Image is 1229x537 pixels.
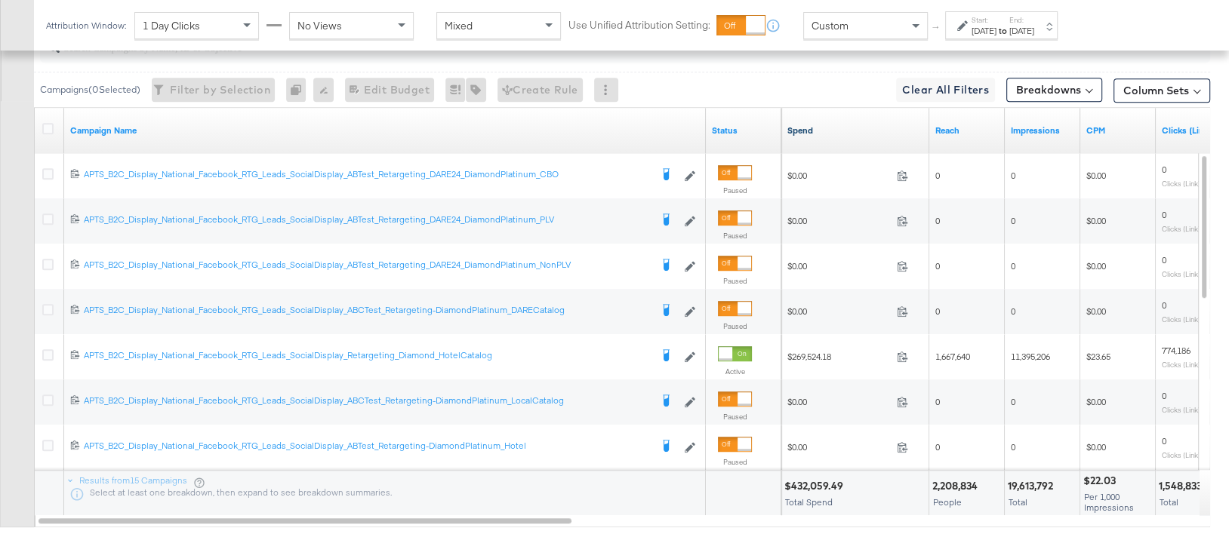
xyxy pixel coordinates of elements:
[1086,124,1150,137] a: The average cost you've paid to have 1,000 impressions of your ad.
[84,304,650,316] div: APTS_B2C_Display_National_Facebook_RTG_Leads_SocialDisplay_ABCTest_Retargeting-DiamondPlatinum_DA...
[1162,179,1200,188] sub: Clicks (Link)
[718,367,752,376] label: Active
[787,170,891,181] span: $0.00
[1011,260,1015,272] span: 0
[1009,496,1027,508] span: Total
[1011,441,1015,453] span: 0
[1162,269,1200,278] sub: Clicks (Link)
[1162,390,1166,401] span: 0
[935,396,940,407] span: 0
[787,215,891,226] span: $0.00
[84,168,650,183] a: APTS_B2C_Display_National_Facebook_RTG_Leads_SocialDisplay_ABTest_Retargeting_DARE24_DiamondPlati...
[445,19,473,32] span: Mixed
[718,231,752,241] label: Paused
[996,25,1009,36] strong: to
[1086,305,1106,317] span: $0.00
[1162,299,1166,311] span: 0
[935,170,940,181] span: 0
[84,259,650,271] div: APTS_B2C_Display_National_Facebook_RTG_Leads_SocialDisplay_ABTest_Retargeting_DARE24_DiamondPlati...
[84,394,650,407] div: APTS_B2C_Display_National_Facebook_RTG_Leads_SocialDisplay_ABCTest_Retargeting-DiamondPlatinum_Lo...
[84,213,650,226] div: APTS_B2C_Display_National_Facebook_RTG_Leads_SocialDisplay_ABTest_Retargeting_DARE24_DiamondPlati...
[718,457,752,467] label: Paused
[1011,305,1015,317] span: 0
[787,351,891,362] span: $269,524.18
[1008,479,1058,493] div: 19,613,792
[1159,479,1206,493] div: 1,548,833
[787,396,891,407] span: $0.00
[84,304,650,319] a: APTS_B2C_Display_National_Facebook_RTG_Leads_SocialDisplay_ABCTest_Retargeting-DiamondPlatinum_DA...
[972,25,996,37] div: [DATE]
[1011,170,1015,181] span: 0
[1086,215,1106,226] span: $0.00
[84,259,650,274] a: APTS_B2C_Display_National_Facebook_RTG_Leads_SocialDisplay_ABTest_Retargeting_DARE24_DiamondPlati...
[935,124,999,137] a: The number of people your ad was served to.
[84,168,650,180] div: APTS_B2C_Display_National_Facebook_RTG_Leads_SocialDisplay_ABTest_Retargeting_DARE24_DiamondPlati...
[902,81,989,100] span: Clear All Filters
[1162,315,1200,324] sub: Clicks (Link)
[1162,224,1200,233] sub: Clicks (Link)
[1011,215,1015,226] span: 0
[787,124,923,137] a: The total amount spent to date.
[1162,360,1200,369] sub: Clicks (Link)
[1009,15,1034,25] label: End:
[1086,396,1106,407] span: $0.00
[1162,209,1166,220] span: 0
[787,305,891,317] span: $0.00
[1162,435,1166,446] span: 0
[935,351,970,362] span: 1,667,640
[1113,78,1210,103] button: Column Sets
[787,260,891,272] span: $0.00
[1162,164,1166,175] span: 0
[40,83,140,97] div: Campaigns ( 0 Selected)
[84,213,650,229] a: APTS_B2C_Display_National_Facebook_RTG_Leads_SocialDisplay_ABTest_Retargeting_DARE24_DiamondPlati...
[1086,170,1106,181] span: $0.00
[1162,450,1200,459] sub: Clicks (Link)
[718,412,752,422] label: Paused
[1162,345,1190,356] span: 774,186
[935,260,940,272] span: 0
[1162,405,1200,414] sub: Clicks (Link)
[1011,351,1050,362] span: 11,395,206
[932,479,982,493] div: 2,208,834
[568,18,710,32] label: Use Unified Attribution Setting:
[933,496,962,508] span: People
[787,441,891,453] span: $0.00
[929,26,944,31] span: ↑
[1009,25,1034,37] div: [DATE]
[286,78,313,102] div: 0
[718,276,752,286] label: Paused
[935,441,940,453] span: 0
[1162,254,1166,265] span: 0
[297,19,342,32] span: No Views
[84,349,650,364] a: APTS_B2C_Display_National_Facebook_RTG_Leads_SocialDisplay_Retargeting_Diamond_HotelCatalog
[45,20,127,31] div: Attribution Window:
[1084,491,1134,513] span: Per 1,000 Impressions
[84,394,650,410] a: APTS_B2C_Display_National_Facebook_RTG_Leads_SocialDisplay_ABCTest_Retargeting-DiamondPlatinum_Lo...
[718,186,752,195] label: Paused
[785,496,833,508] span: Total Spend
[972,15,996,25] label: Start:
[1011,396,1015,407] span: 0
[935,215,940,226] span: 0
[712,124,775,137] a: Shows the current state of your Ad Campaign.
[1160,496,1178,508] span: Total
[84,440,650,452] div: APTS_B2C_Display_National_Facebook_RTG_Leads_SocialDisplay_ABTest_Retargeting-DiamondPlatinum_Hotel
[84,349,650,361] div: APTS_B2C_Display_National_Facebook_RTG_Leads_SocialDisplay_Retargeting_Diamond_HotelCatalog
[1006,78,1102,102] button: Breakdowns
[1083,474,1120,488] div: $22.03
[1011,124,1074,137] a: The number of times your ad was served. On mobile apps an ad is counted as served the first time ...
[718,321,752,331] label: Paused
[896,78,995,102] button: Clear All Filters
[143,19,200,32] span: 1 Day Clicks
[935,305,940,317] span: 0
[70,124,700,137] a: Your campaign name.
[1086,260,1106,272] span: $0.00
[784,479,848,493] div: $432,059.49
[1086,441,1106,453] span: $0.00
[84,440,650,455] a: APTS_B2C_Display_National_Facebook_RTG_Leads_SocialDisplay_ABTest_Retargeting-DiamondPlatinum_Hotel
[1086,351,1110,362] span: $23.65
[812,19,849,32] span: Custom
